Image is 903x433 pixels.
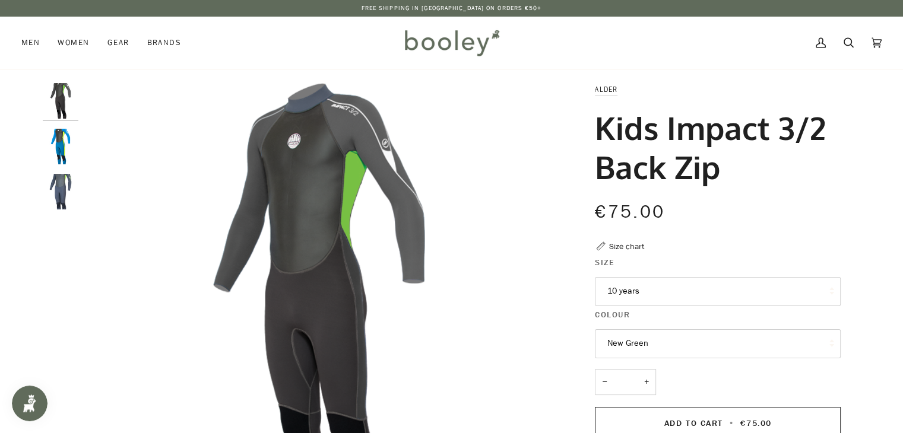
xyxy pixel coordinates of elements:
p: Free Shipping in [GEOGRAPHIC_DATA] on Orders €50+ [362,4,542,13]
a: Gear [99,17,138,69]
button: New Green [595,329,841,358]
a: Women [49,17,98,69]
img: Alder Kids Impact 3/2 Lime - Booley Galway [43,129,78,164]
span: €75.00 [740,418,771,429]
a: Brands [138,17,190,69]
a: Men [21,17,49,69]
img: Alder Kids Impact 3/2 Green - Booley Galway [43,83,78,119]
span: €75.00 [595,200,665,224]
img: Booley [400,26,503,60]
span: Add to Cart [664,418,723,429]
button: − [595,369,614,396]
span: Women [58,37,89,49]
h1: Kids Impact 3/2 Back Zip [595,108,832,186]
input: Quantity [595,369,656,396]
button: + [637,369,656,396]
span: Brands [147,37,181,49]
span: Size [595,256,614,269]
button: 10 years [595,277,841,306]
iframe: Button to open loyalty program pop-up [12,386,47,421]
img: Kids Impact 3/2 Back Zip [43,174,78,209]
span: Gear [107,37,129,49]
a: Alder [595,84,617,94]
div: Size chart [609,240,644,253]
span: • [726,418,737,429]
span: Men [21,37,40,49]
span: Colour [595,308,630,321]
